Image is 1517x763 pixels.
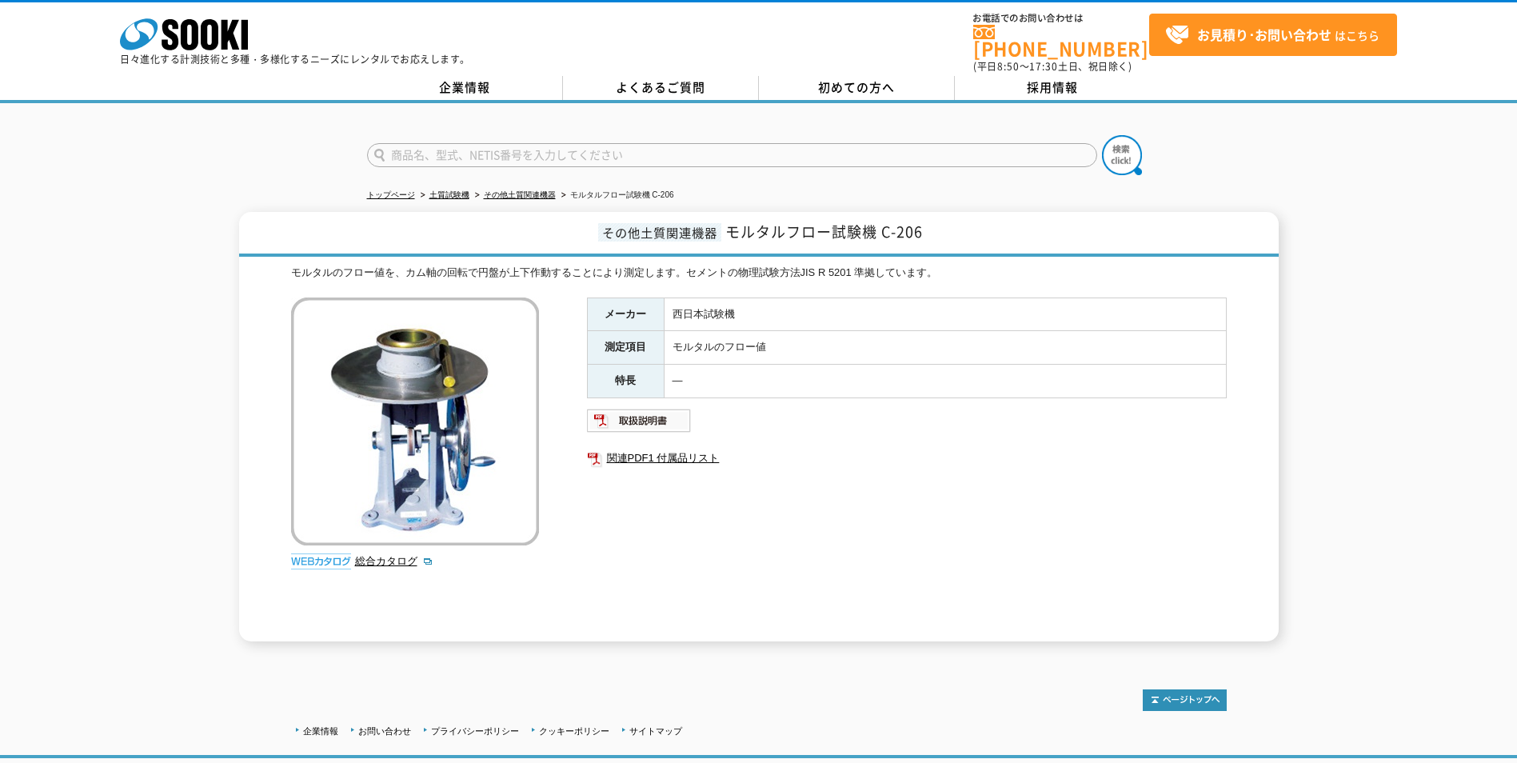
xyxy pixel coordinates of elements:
[367,143,1097,167] input: 商品名、型式、NETIS番号を入力してください
[818,78,895,96] span: 初めての方へ
[291,553,351,569] img: webカタログ
[598,223,721,242] span: その他土質関連機器
[291,298,539,545] img: モルタルフロー試験機 C-206
[431,726,519,736] a: プライバシーポリシー
[1197,25,1331,44] strong: お見積り･お問い合わせ
[587,448,1227,469] a: 関連PDF1 付属品リスト
[1149,14,1397,56] a: お見積り･お問い合わせはこちら
[1029,59,1058,74] span: 17:30
[725,221,923,242] span: モルタルフロー試験機 C-206
[120,54,470,64] p: 日々進化する計測技術と多種・多様化するニーズにレンタルでお応えします。
[358,726,411,736] a: お問い合わせ
[539,726,609,736] a: クッキーポリシー
[997,59,1020,74] span: 8:50
[973,25,1149,58] a: [PHONE_NUMBER]
[973,14,1149,23] span: お電話でのお問い合わせは
[1102,135,1142,175] img: btn_search.png
[587,408,692,433] img: 取扱説明書
[563,76,759,100] a: よくあるご質問
[367,76,563,100] a: 企業情報
[429,190,469,199] a: 土質試験機
[664,365,1226,398] td: ―
[355,555,433,567] a: 総合カタログ
[303,726,338,736] a: 企業情報
[973,59,1132,74] span: (平日 ～ 土日、祝日除く)
[759,76,955,100] a: 初めての方へ
[587,365,664,398] th: 特長
[484,190,556,199] a: その他土質関連機器
[664,331,1226,365] td: モルタルのフロー値
[558,187,674,204] li: モルタルフロー試験機 C-206
[955,76,1151,100] a: 採用情報
[587,418,692,430] a: 取扱説明書
[291,265,1227,282] div: モルタルのフロー値を、カム軸の回転で円盤が上下作動することにより測定します。セメントの物理試験方法JIS R 5201 準拠しています。
[587,331,664,365] th: 測定項目
[367,190,415,199] a: トップページ
[1143,689,1227,711] img: トップページへ
[664,298,1226,331] td: 西日本試験機
[1165,23,1379,47] span: はこちら
[587,298,664,331] th: メーカー
[629,726,682,736] a: サイトマップ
